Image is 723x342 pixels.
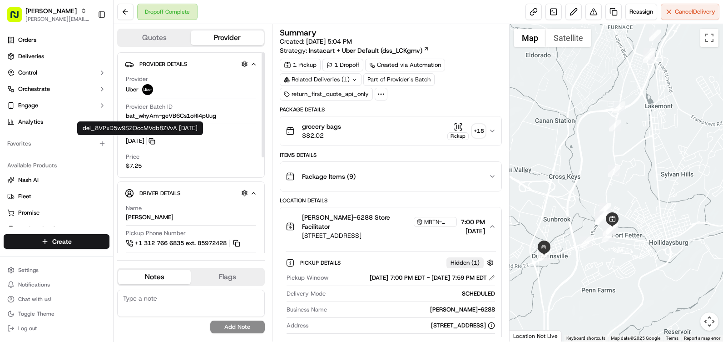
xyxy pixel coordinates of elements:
div: [DATE] 7:00 PM EDT - [DATE] 7:59 PM EDT [370,274,495,282]
a: Nash AI [7,176,106,184]
button: Keyboard shortcuts [566,335,605,342]
span: Map data ©2025 Google [611,336,660,341]
span: Nash AI [18,176,39,184]
a: Fleet [7,192,106,201]
div: SCHEDULED [329,290,495,298]
div: 7 [608,165,620,177]
div: del_8VPxD5w9S2OccMVdb8ZVvA [DATE] [77,121,203,135]
span: +1 312 766 6835 ext. 85972428 [135,239,227,247]
span: Instacart + Uber Default (dss_LCKgmv) [309,46,422,55]
img: Google [512,330,542,342]
span: Promise [18,209,40,217]
div: 14 [596,211,608,223]
button: Fleet [4,189,109,204]
span: [PERSON_NAME] [25,6,77,15]
button: grocery bags$82.02Pickup+18 [280,116,501,146]
div: 3 [644,48,655,60]
span: Product Catalog [18,225,62,233]
span: $82.02 [302,131,341,140]
div: Location Not Live [510,330,562,342]
button: Log out [4,322,109,335]
span: Pickup Phone Number [126,229,186,237]
div: 13 [595,213,607,225]
div: 1 Dropoff [322,59,363,71]
div: Items Details [280,151,502,159]
div: return_first_quote_api_only [280,88,373,101]
button: Hidden (1) [446,257,496,268]
img: profile_uber_ahold_partner.png [142,84,153,95]
img: Nash [9,9,27,27]
div: 5 [614,101,625,113]
span: Engage [18,101,38,110]
span: Package Items ( 9 ) [302,172,356,181]
a: Report a map error [684,336,720,341]
span: Pylon [90,154,110,161]
div: Pickup [447,132,469,140]
a: 💻API Documentation [73,128,149,145]
button: Settings [4,264,109,277]
button: [PERSON_NAME][PERSON_NAME][EMAIL_ADDRESS][PERSON_NAME][DOMAIN_NAME] [4,4,94,25]
span: Provider Batch ID [126,103,173,111]
span: Analytics [18,118,43,126]
button: Flags [191,270,263,284]
button: Product Catalog [4,222,109,236]
span: Created: [280,37,352,46]
span: [DATE] [461,226,485,236]
span: Control [18,69,37,77]
div: [STREET_ADDRESS] [431,322,495,330]
button: Map camera controls [700,312,718,331]
button: CancelDelivery [661,4,719,20]
div: 22 [538,249,550,261]
a: Orders [4,33,109,47]
span: 7:00 PM [461,217,485,226]
span: Settings [18,267,39,274]
button: [PERSON_NAME][EMAIL_ADDRESS][PERSON_NAME][DOMAIN_NAME] [25,15,90,23]
div: Available Products [4,158,109,173]
span: Log out [18,325,37,332]
div: 9 [599,203,611,215]
a: Analytics [4,115,109,129]
a: Product Catalog [7,225,106,233]
div: 1 Pickup [280,59,321,71]
input: Got a question? Start typing here... [24,59,163,68]
button: Quotes [118,30,191,45]
button: Notifications [4,278,109,291]
button: Promise [4,206,109,220]
button: Pickup [447,122,469,140]
button: Nash AI [4,173,109,187]
a: Created via Automation [365,59,445,71]
button: [DATE] [126,137,155,145]
span: Create [52,237,72,246]
a: +1 312 766 6835 ext. 85972428 [126,238,242,248]
div: Start new chat [31,87,149,96]
button: Toggle fullscreen view [700,29,718,47]
span: Pickup Window [287,274,328,282]
button: Orchestrate [4,82,109,96]
div: 2 [649,30,661,41]
a: Promise [7,209,106,217]
span: Toggle Theme [18,310,54,317]
span: Notifications [18,281,50,288]
span: Price [126,153,139,161]
span: bat_whyAm-geVB6Cs1oRI4pUug [126,112,216,120]
span: [DATE] 5:04 PM [306,37,352,45]
button: Provider Details [125,56,257,71]
div: We're available if you need us! [31,96,115,103]
a: Powered byPylon [64,154,110,161]
button: Control [4,65,109,80]
button: Pickup+18 [447,122,485,140]
div: Package Details [280,106,502,113]
div: 💻 [77,133,84,140]
div: 6 [609,120,621,131]
span: Provider Details [139,60,187,68]
span: $7.25 [126,162,142,170]
button: Engage [4,98,109,113]
div: 📗 [9,133,16,140]
span: [STREET_ADDRESS] [302,231,457,240]
button: Driver Details [125,186,257,201]
a: Deliveries [4,49,109,64]
a: Open this area in Google Maps (opens a new window) [512,330,542,342]
span: Fleet [18,192,31,201]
